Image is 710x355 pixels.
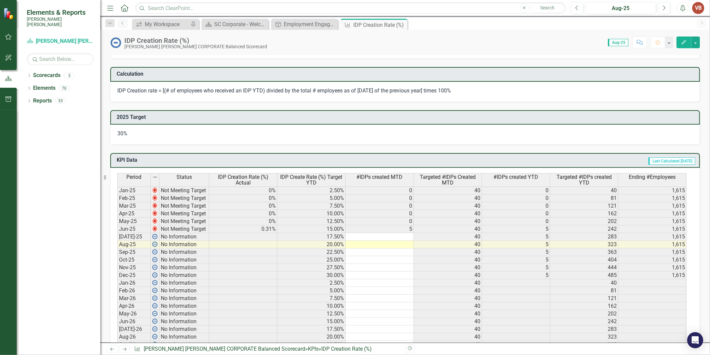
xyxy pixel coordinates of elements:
input: Search ClearPoint... [135,2,566,14]
td: Jan-26 [117,279,151,287]
td: 40 [414,225,482,233]
td: 22.50% [277,248,346,256]
td: 22.50% [277,341,346,349]
td: 0 [346,218,414,225]
td: Jun-26 [117,318,151,326]
span: Search [540,5,555,10]
div: 3 [64,73,75,78]
div: IDP Creation Rate (%) [321,346,372,352]
td: 40 [414,248,482,256]
td: 15.00% [277,318,346,326]
td: 2.50% [277,279,346,287]
div: IDP Creation Rate (%) [353,21,406,29]
td: 40 [414,272,482,279]
small: [PERSON_NAME] [PERSON_NAME] [27,16,94,27]
td: 283 [550,233,618,241]
span: IDP Create Rate (%) Target YTD [279,174,344,186]
td: 7.50% [277,295,346,302]
td: 5.00% [277,287,346,295]
img: wPkqUstsMhMTgAAAABJRU5ErkJggg== [152,334,157,339]
span: Targeted #IDPs Created MTD [415,174,480,186]
div: Aug-25 [588,4,654,12]
span: Ending #Employees [629,174,676,180]
td: 1,615 [618,264,687,272]
span: IDP Creation Rate (%) Actual [211,174,276,186]
td: Apr-26 [117,302,151,310]
button: VB [692,2,704,14]
td: 444 [550,264,618,272]
td: 1,615 [618,195,687,202]
a: [PERSON_NAME] [PERSON_NAME] CORPORATE Balanced Scorecard [144,346,305,352]
td: 162 [550,210,618,218]
span: Last Calculated [DATE] [648,157,695,165]
td: 485 [550,272,618,279]
td: Aug-25 [117,241,151,248]
img: wPkqUstsMhMTgAAAABJRU5ErkJggg== [152,272,157,278]
td: 40 [414,310,482,318]
td: Mar-26 [117,295,151,302]
td: No Information [159,256,209,264]
td: 323 [550,241,618,248]
td: 40 [414,326,482,333]
td: 0% [209,187,277,195]
td: 5 [482,233,550,241]
td: 1,615 [618,187,687,195]
td: No Information [159,310,209,318]
td: Jun-25 [117,225,151,233]
div: » » [134,345,400,353]
td: 40 [414,256,482,264]
td: Not Meeting Target [159,202,209,210]
img: 2Q== [152,226,157,231]
td: 7.50% [277,202,346,210]
td: Aug-26 [117,333,151,341]
span: Period [127,174,142,180]
td: Not Meeting Target [159,195,209,202]
a: [PERSON_NAME] [PERSON_NAME] CORPORATE Balanced Scorecard [27,38,94,45]
div: [PERSON_NAME] [PERSON_NAME] CORPORATE Balanced Scorecard [124,44,267,49]
td: No Information [159,233,209,241]
td: 0 [346,210,414,218]
td: 2.50% [277,187,346,195]
a: KPIs [308,346,319,352]
td: 0 [482,210,550,218]
td: 1,615 [618,225,687,233]
td: No Information [159,326,209,333]
td: 30.00% [277,272,346,279]
span: Status [176,174,192,180]
td: 15.00% [277,225,346,233]
img: wPkqUstsMhMTgAAAABJRU5ErkJggg== [152,249,157,255]
td: No Information [159,318,209,326]
td: No Information [159,333,209,341]
td: Not Meeting Target [159,210,209,218]
td: 242 [550,225,618,233]
td: 5 [482,241,550,248]
div: Employment Engagement, Development & Inclusion [284,20,336,28]
td: 1,615 [618,218,687,225]
td: 1,615 [618,256,687,264]
td: 12.50% [277,218,346,225]
a: Reports [33,97,52,105]
td: 40 [414,341,482,349]
h3: KPI Data [117,157,293,163]
td: 40 [414,195,482,202]
td: 5.00% [277,195,346,202]
img: wPkqUstsMhMTgAAAABJRU5ErkJggg== [152,318,157,324]
img: 2Q== [152,195,157,201]
button: Search [531,3,564,13]
td: 40 [414,302,482,310]
td: 363 [550,341,618,349]
td: Oct-25 [117,256,151,264]
td: 40 [414,202,482,210]
td: 40 [414,241,482,248]
img: 2Q== [152,203,157,208]
td: 40 [414,233,482,241]
td: 17.50% [277,233,346,241]
td: 40 [414,318,482,326]
td: 10.00% [277,210,346,218]
td: 0 [346,187,414,195]
td: 5 [482,225,550,233]
td: 5 [482,264,550,272]
a: Elements [33,84,55,92]
td: 12.50% [277,310,346,318]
